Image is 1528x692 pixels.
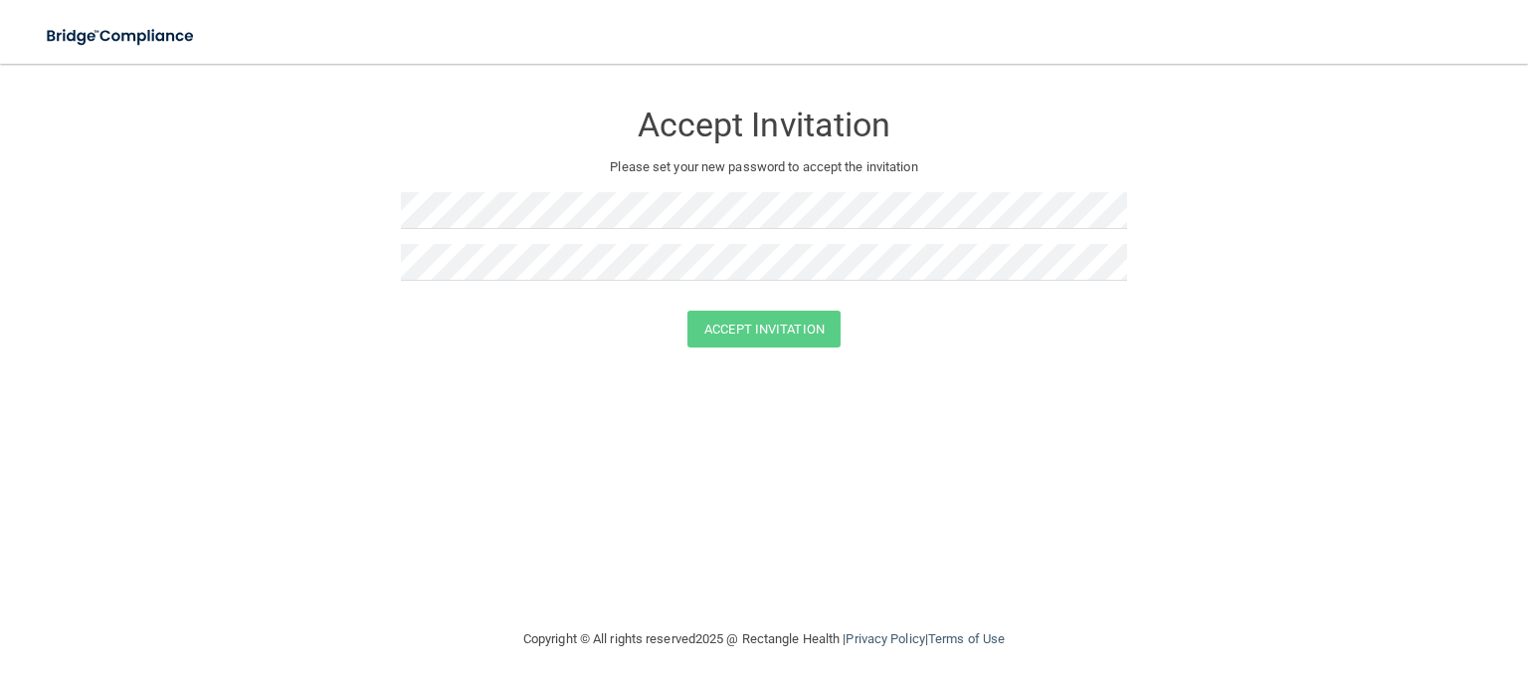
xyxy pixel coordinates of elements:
[401,107,1127,143] h3: Accept Invitation
[416,155,1112,179] p: Please set your new password to accept the invitation
[928,631,1005,646] a: Terms of Use
[30,16,213,57] img: bridge_compliance_login_screen.278c3ca4.svg
[401,607,1127,671] div: Copyright © All rights reserved 2025 @ Rectangle Health | |
[846,631,924,646] a: Privacy Policy
[687,311,841,347] button: Accept Invitation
